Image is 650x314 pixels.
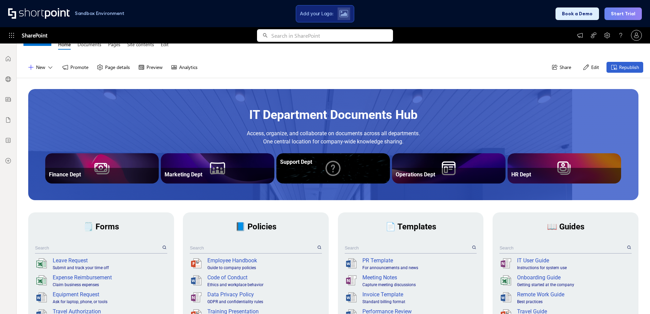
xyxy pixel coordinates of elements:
span: One central location for company-wide knowledge sharing. [263,138,404,145]
div: Guide to company policies [207,265,321,271]
button: Preview [134,62,167,73]
div: For announcements and news [362,265,476,271]
div: Capture meeting discussions [362,282,476,288]
a: Pages [108,41,120,50]
div: Getting started at the company [517,282,630,288]
input: Search [35,243,161,253]
span: 📖 Guides [547,222,584,231]
a: Home [58,41,71,50]
button: Book a Demo [555,7,599,20]
div: Employee Handbook [207,257,321,265]
button: Share [547,62,575,73]
div: Code of Conduct [207,274,321,282]
div: HR Dept [511,171,617,178]
span: Access, organize, and collaborate on documents across all departments. [247,130,420,137]
span: 🗒️ Forms [83,222,119,231]
a: Site contents [127,41,154,50]
button: Republish [606,62,643,73]
h1: Sandbox Environment [75,12,124,15]
div: Meeting Notes [362,274,476,282]
div: PR Template [362,257,476,265]
div: Submit and track your time off [53,265,166,271]
div: Instructions for system use [517,265,630,271]
input: Search [190,243,316,253]
span: Add your Logo: [300,11,333,17]
div: Standard billing format [362,299,476,305]
div: IT User Guide [517,257,630,265]
div: Remote Work Guide [517,291,630,299]
img: Upload logo [339,10,348,17]
div: Data Privacy Policy [207,291,321,299]
div: Onboarding Guide [517,274,630,282]
div: Support Dept [280,159,386,165]
div: Invoice Template [362,291,476,299]
input: Search [345,243,471,253]
div: Best practices [517,299,630,305]
button: Start Trial [604,7,642,20]
div: GDPR and confidentiality rules [207,299,321,305]
a: Documents [78,41,101,50]
div: Operations Dept [396,171,502,178]
button: Analytics [167,62,202,73]
div: Marketing Dept [165,171,271,178]
div: Ask for laptop, phone, or tools [53,299,166,305]
button: Edit [579,62,603,73]
iframe: Chat Widget [616,281,650,314]
div: Leave Request [53,257,166,265]
span: 📄 Templates [386,222,436,231]
input: Search [499,243,626,253]
button: New [23,62,58,73]
a: Edit [161,41,169,50]
button: Page details [92,62,134,73]
input: Search in SharePoint [271,29,393,42]
div: Claim business expenses [53,282,166,288]
span: SharePoint [22,27,47,43]
div: Expense Reimbursement [53,274,166,282]
div: Finance Dept [49,171,155,178]
div: Equipment Request [53,291,166,299]
span: 📘 Policies [235,222,276,231]
div: Ethics and workplace behavior [207,282,321,288]
button: Promote [58,62,92,73]
strong: IT Department Documents Hub [249,108,417,122]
